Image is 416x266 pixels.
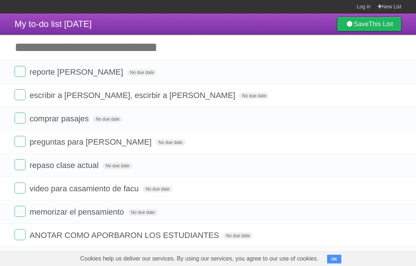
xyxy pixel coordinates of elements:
[156,139,185,146] span: No due date
[30,114,91,123] span: comprar pasajes
[30,231,221,240] span: ANOTAR COMO APORBARON LOS ESTUDIANTES
[143,186,172,192] span: No due date
[239,93,269,99] span: No due date
[15,159,25,170] label: Done
[15,89,25,100] label: Done
[73,251,326,266] span: Cookies help us deliver our services. By using our services, you agree to our use of cookies.
[30,91,237,100] span: escribir a [PERSON_NAME], escirbir a [PERSON_NAME]
[128,209,157,216] span: No due date
[93,116,122,122] span: No due date
[127,69,157,76] span: No due date
[15,19,92,29] span: My to-do list [DATE]
[30,161,101,170] span: repaso clase actual
[30,137,153,146] span: preguntas para [PERSON_NAME]
[337,17,401,31] a: SaveThis List
[15,229,25,240] label: Done
[30,184,141,193] span: video para casamiento de facu
[30,67,125,77] span: reporte [PERSON_NAME]
[30,207,126,216] span: memorizar el pensamiento
[369,20,393,28] b: This List
[223,232,253,239] span: No due date
[15,206,25,217] label: Done
[15,113,25,124] label: Done
[327,255,341,263] button: OK
[15,183,25,193] label: Done
[15,136,25,147] label: Done
[103,163,132,169] span: No due date
[15,66,25,77] label: Done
